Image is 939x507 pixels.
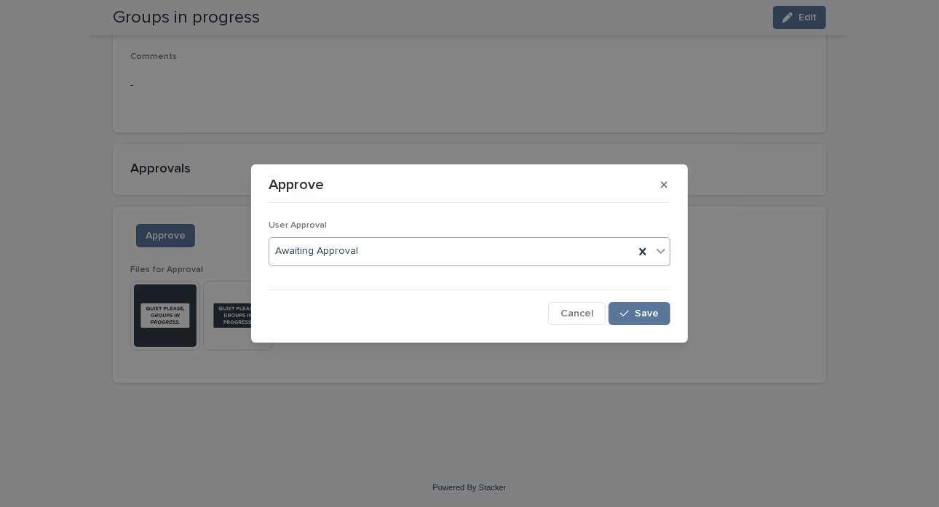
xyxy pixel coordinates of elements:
p: Approve [269,176,324,193]
button: Save [609,302,670,325]
span: Cancel [560,308,593,319]
span: Save [635,308,659,319]
span: User Approval [269,221,327,230]
span: Awaiting Approval [275,244,358,259]
button: Cancel [548,302,606,325]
